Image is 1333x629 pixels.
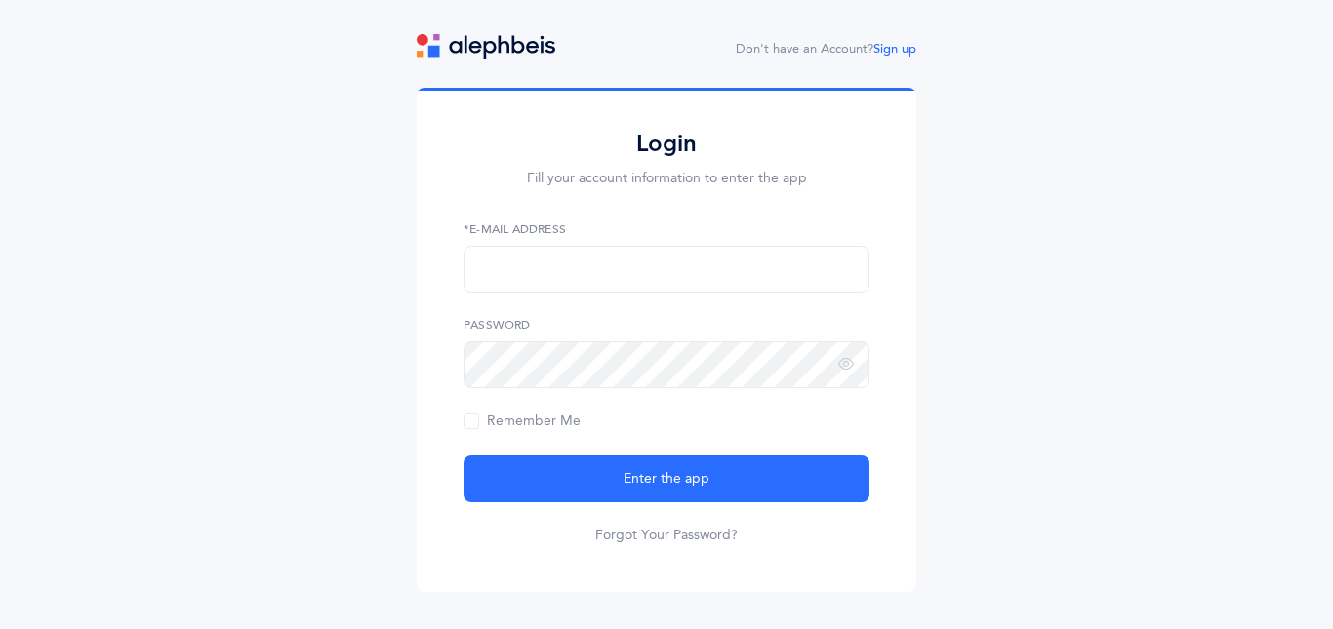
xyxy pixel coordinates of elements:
a: Sign up [873,42,916,56]
span: Remember Me [464,413,581,429]
img: logo.svg [417,34,555,59]
p: Fill your account information to enter the app [464,169,869,189]
label: *E-Mail Address [464,220,869,238]
h2: Login [464,129,869,159]
a: Forgot Your Password? [595,526,738,545]
label: Password [464,316,869,334]
button: Enter the app [464,455,869,502]
div: Don't have an Account? [736,40,916,59]
span: Enter the app [624,469,709,490]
